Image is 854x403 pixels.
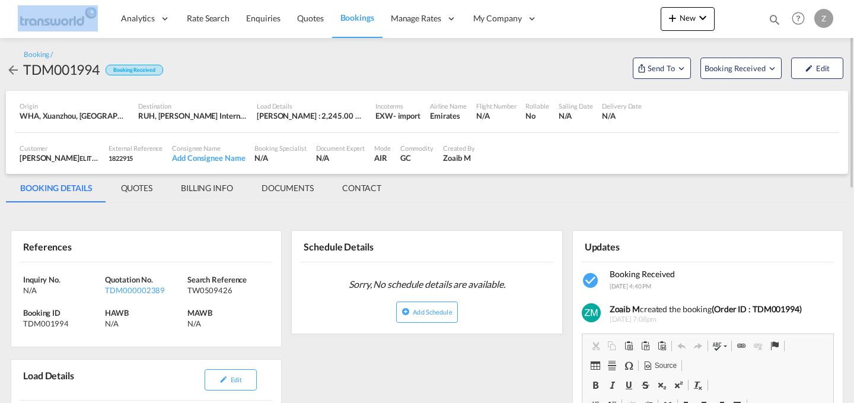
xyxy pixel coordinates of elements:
[23,318,102,329] div: TDM001994
[637,338,654,354] a: Paste as plain text (Ctrl+Shift+V)
[105,318,187,329] div: N/A
[340,12,374,23] span: Bookings
[733,338,750,354] a: Link (Ctrl+K)
[413,308,452,316] span: Add Schedule
[257,110,366,121] div: [PERSON_NAME] : 2,245.00 KG | Volumetric Wt : 2,245.00 KG | Chargeable Wt : 2,245.00 KG
[620,338,637,354] a: Paste (Ctrl+V)
[23,308,60,318] span: Booking ID
[768,13,781,31] div: icon-magnify
[610,304,640,314] b: Zoaib M
[665,13,710,23] span: New
[670,377,687,393] a: Superscript
[6,63,20,77] md-icon: icon-arrow-left
[430,110,467,121] div: Emirates
[187,308,212,318] span: MAWB
[673,338,690,354] a: Undo (Ctrl+Z)
[602,110,642,121] div: N/A
[20,144,99,153] div: Customer
[654,338,670,354] a: Paste from Word
[231,376,242,383] span: Edit
[254,153,306,163] div: N/A
[712,304,802,314] b: (Order ID : TDM001994)
[20,110,129,121] div: WHA, Xuanzhou, Wuhu, China, Greater China & Far East Asia, Asia Pacific
[20,364,79,395] div: Load Details
[750,338,766,354] a: Unlink
[473,12,522,24] span: My Company
[187,318,201,329] div: N/A
[109,154,133,162] span: 1822915
[604,338,620,354] a: Copy (Ctrl+C)
[766,338,783,354] a: Anchor
[24,50,53,60] div: Booking /
[587,358,604,373] a: Table
[604,358,620,373] a: Insert Horizontal Line
[344,273,510,296] span: Sorry, No schedule details are available.
[637,377,654,393] a: Strikethrough
[6,174,107,202] md-tab-item: BOOKING DETAILS
[23,60,100,79] div: TDM001994
[633,58,691,79] button: Open demo menu
[374,144,391,153] div: Mode
[257,101,366,110] div: Load Details
[430,101,467,110] div: Airline Name
[205,369,257,391] button: icon-pencilEdit
[316,153,365,163] div: N/A
[582,271,601,290] md-icon: icon-checkbox-marked-circle
[328,174,396,202] md-tab-item: CONTACT
[187,13,230,23] span: Rate Search
[393,110,420,121] div: - import
[18,5,98,32] img: 1a84b2306ded11f09c1219774cd0a0fe.png
[20,153,99,163] div: [PERSON_NAME]
[105,308,129,318] span: HAWB
[20,101,129,110] div: Origin
[172,144,245,153] div: Consignee Name
[23,285,102,296] div: N/A
[610,315,830,325] span: [DATE] 7:08pm
[375,101,420,110] div: Incoterms
[705,62,767,74] span: Booking Received
[23,275,60,284] span: Inquiry No.
[665,11,680,25] md-icon: icon-plus 400-fg
[805,64,813,72] md-icon: icon-pencil
[20,236,144,256] div: References
[105,275,153,284] span: Quotation No.
[559,110,593,121] div: N/A
[661,7,715,31] button: icon-plus 400-fgNewicon-chevron-down
[105,285,184,296] div: TDM000002389
[690,377,706,393] a: Remove Format
[476,101,517,110] div: Flight Number
[559,101,593,110] div: Sailing Date
[620,377,637,393] a: Underline (Ctrl+U)
[700,58,782,79] button: Open demo menu
[587,377,604,393] a: Bold (Ctrl+B)
[375,110,393,121] div: EXW
[6,174,396,202] md-pagination-wrapper: Use the left and right arrow keys to navigate between tabs
[301,236,425,256] div: Schedule Details
[107,174,167,202] md-tab-item: QUOTES
[374,153,391,163] div: AIR
[138,110,247,121] div: RUH, King Khaled International, Riyadh, Saudi Arabia, Middle East, Middle East
[187,285,266,296] div: TW0509426
[582,236,706,256] div: Updates
[172,153,245,163] div: Add Consignee Name
[788,8,814,30] div: Help
[106,65,162,76] div: Booking Received
[6,60,23,79] div: icon-arrow-left
[109,144,162,153] div: External Reference
[246,13,281,23] span: Enquiries
[814,9,833,28] div: Z
[640,358,680,373] a: Source
[654,377,670,393] a: Subscript
[316,144,365,153] div: Document Expert
[400,144,434,153] div: Commodity
[396,302,457,323] button: icon-plus-circleAdd Schedule
[443,153,475,163] div: Zoaib M
[247,174,328,202] md-tab-item: DOCUMENTS
[646,62,676,74] span: Send To
[121,12,155,24] span: Analytics
[610,303,830,315] div: created the booking
[187,275,247,284] span: Search Reference
[525,101,549,110] div: Rollable
[604,377,620,393] a: Italic (Ctrl+I)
